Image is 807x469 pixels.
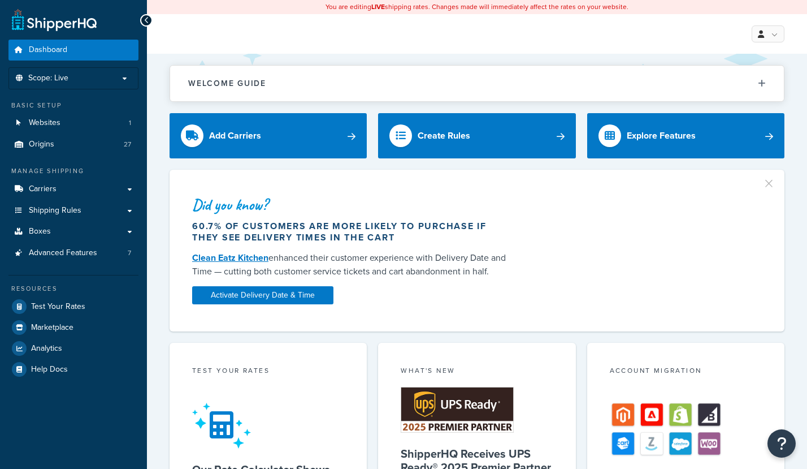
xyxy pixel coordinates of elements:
[31,365,68,375] span: Help Docs
[129,118,131,128] span: 1
[8,284,138,294] div: Resources
[418,128,470,144] div: Create Rules
[170,66,784,101] button: Welcome Guide
[8,134,138,155] li: Origins
[8,338,138,359] a: Analytics
[29,45,67,55] span: Dashboard
[8,243,138,264] li: Advanced Features
[31,302,85,312] span: Test Your Rates
[8,40,138,61] a: Dashboard
[378,113,575,158] a: Create Rules
[192,197,511,213] div: Did you know?
[170,113,367,158] a: Add Carriers
[192,365,344,378] div: Test your rates
[8,359,138,380] a: Help Docs
[124,140,131,149] span: 27
[8,179,138,200] a: Carriers
[31,344,62,354] span: Analytics
[610,365,762,378] div: Account Migration
[8,317,138,338] a: Marketplace
[8,113,138,134] li: Websites
[188,79,266,88] h2: Welcome Guide
[29,248,97,258] span: Advanced Features
[192,251,268,264] a: Clean Eatz Kitchen
[8,134,138,155] a: Origins27
[767,429,796,458] button: Open Resource Center
[8,166,138,176] div: Manage Shipping
[192,286,333,304] a: Activate Delivery Date & Time
[8,101,138,110] div: Basic Setup
[8,243,138,264] a: Advanced Features7
[128,248,131,258] span: 7
[29,227,51,236] span: Boxes
[8,296,138,317] a: Test Your Rates
[8,113,138,134] a: Websites1
[587,113,784,158] a: Explore Features
[8,200,138,221] a: Shipping Rules
[29,118,60,128] span: Websites
[29,206,81,216] span: Shipping Rules
[627,128,696,144] div: Explore Features
[29,140,54,149] span: Origins
[192,221,511,243] div: 60.7% of customers are more likely to purchase if they see delivery times in the cart
[371,2,385,12] b: LIVE
[192,251,511,278] div: enhanced their customer experience with Delivery Date and Time — cutting both customer service ti...
[29,184,57,194] span: Carriers
[401,365,553,378] div: What's New
[209,128,261,144] div: Add Carriers
[8,221,138,242] a: Boxes
[31,323,73,333] span: Marketplace
[28,74,68,83] span: Scope: Live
